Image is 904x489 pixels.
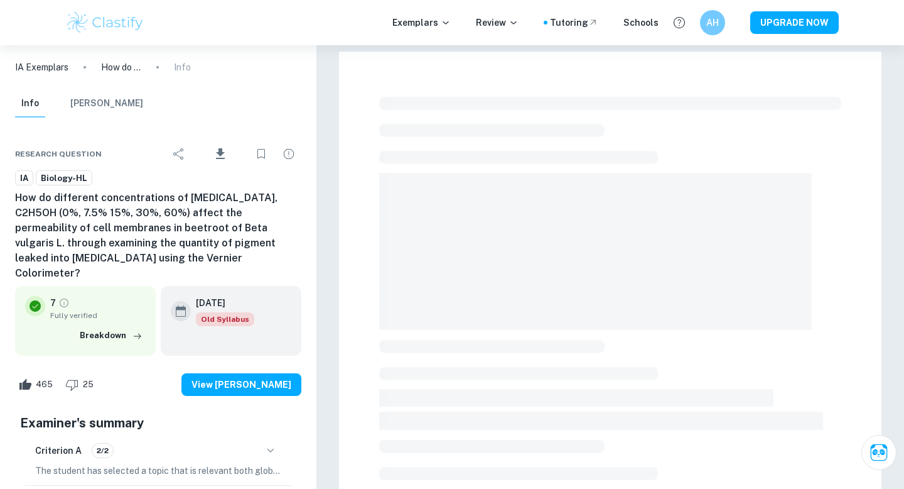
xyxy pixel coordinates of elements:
[16,172,33,185] span: IA
[249,141,274,167] div: Bookmark
[861,435,896,470] button: Ask Clai
[77,326,146,345] button: Breakdown
[50,310,146,321] span: Fully verified
[700,10,725,35] button: AH
[750,11,839,34] button: UPGRADE NOW
[65,10,145,35] img: Clastify logo
[181,373,301,396] button: View [PERSON_NAME]
[101,60,141,74] p: How do different concentrations of [MEDICAL_DATA], C2H5OH (0%, 7.5% 15%, 30%, 60%) affect the per...
[196,296,244,310] h6: [DATE]
[76,378,100,391] span: 25
[392,16,451,30] p: Exemplars
[276,141,301,167] div: Report issue
[476,16,519,30] p: Review
[669,12,690,33] button: Help and Feedback
[36,172,92,185] span: Biology-HL
[58,297,70,309] a: Grade fully verified
[35,444,82,458] h6: Criterion A
[62,375,100,395] div: Dislike
[706,16,720,30] h6: AH
[20,414,296,432] h5: Examiner's summary
[15,190,301,281] h6: How do different concentrations of [MEDICAL_DATA], C2H5OH (0%, 7.5% 15%, 30%, 60%) affect the per...
[29,378,60,391] span: 465
[166,141,191,167] div: Share
[15,375,60,395] div: Like
[623,16,659,30] a: Schools
[15,60,68,74] a: IA Exemplars
[15,148,102,160] span: Research question
[196,312,254,326] span: Old Syllabus
[196,312,254,326] div: Starting from the May 2025 session, the Biology IA requirements have changed. It's OK to refer to...
[174,60,191,74] p: Info
[194,138,246,170] div: Download
[70,90,143,118] button: [PERSON_NAME]
[92,445,113,456] span: 2/2
[50,296,56,310] p: 7
[15,90,45,118] button: Info
[36,170,92,186] a: Biology-HL
[35,464,281,478] p: The student has selected a topic that is relevant both globally and personally, as they have link...
[550,16,598,30] a: Tutoring
[15,170,33,186] a: IA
